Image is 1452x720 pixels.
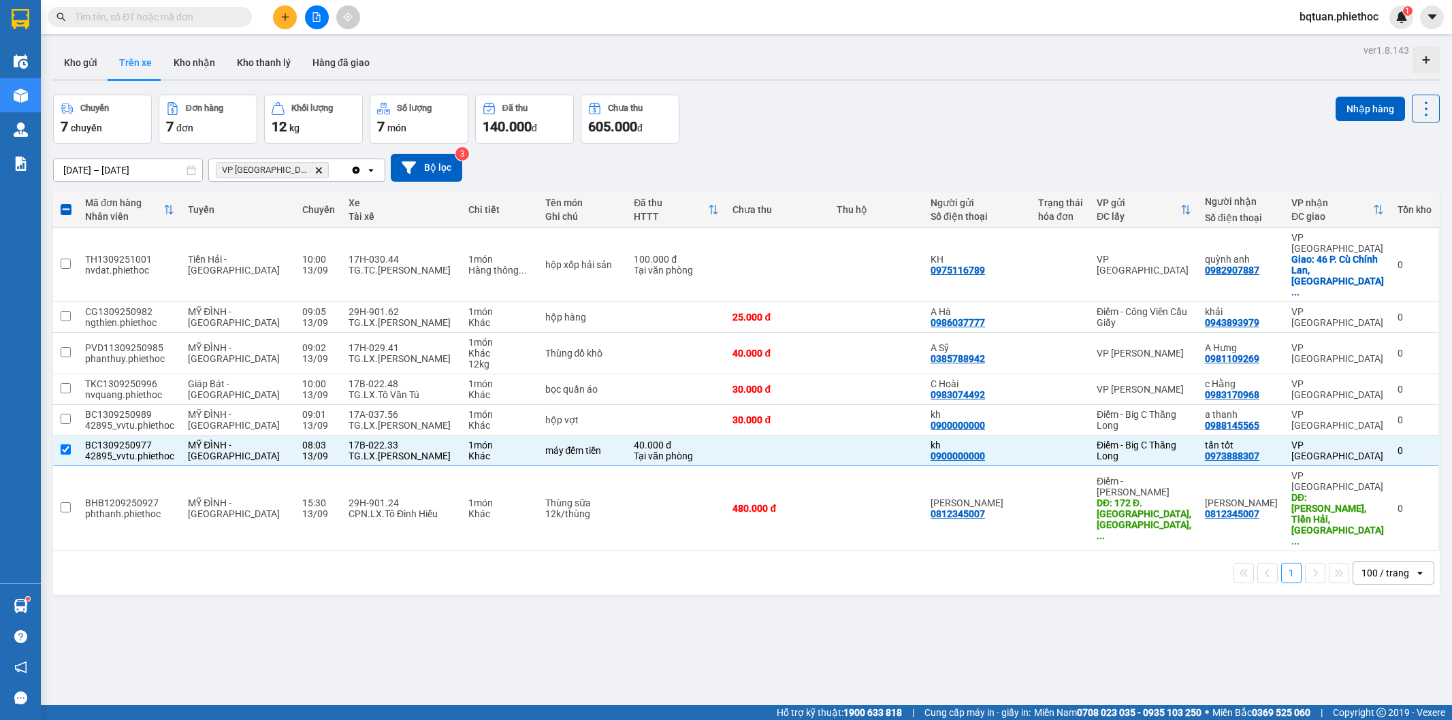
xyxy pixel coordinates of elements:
[1405,6,1410,16] span: 1
[302,306,335,317] div: 09:05
[71,122,102,133] span: chuyến
[305,5,329,29] button: file-add
[1205,420,1259,431] div: 0988145565
[280,12,290,22] span: plus
[1321,705,1323,720] span: |
[349,306,455,317] div: 29H-901.62
[14,122,28,137] img: warehouse-icon
[349,497,455,508] div: 29H-901.24
[14,157,28,171] img: solution-icon
[634,254,719,265] div: 100.000 đ
[302,440,335,451] div: 08:03
[176,122,193,133] span: đơn
[85,197,163,208] div: Mã đơn hàng
[349,265,455,276] div: TG.TC.[PERSON_NAME]
[1395,11,1408,23] img: icon-new-feature
[302,353,335,364] div: 13/09
[85,378,174,389] div: TKC1309250996
[1398,204,1432,215] div: Tồn kho
[53,46,108,79] button: Kho gửi
[1291,232,1384,254] div: VP [GEOGRAPHIC_DATA]
[455,147,469,161] sup: 3
[1398,414,1432,425] div: 0
[1097,211,1180,222] div: ĐC lấy
[1291,211,1373,222] div: ĐC giao
[14,88,28,103] img: warehouse-icon
[273,5,297,29] button: plus
[159,95,257,144] button: Đơn hàng7đơn
[85,497,174,508] div: BHB1209250927
[468,317,531,328] div: Khác
[1291,342,1384,364] div: VP [GEOGRAPHIC_DATA]
[1398,259,1432,270] div: 0
[777,705,902,720] span: Hỗ trợ kỹ thuật:
[637,122,643,133] span: đ
[931,265,985,276] div: 0975116789
[349,451,455,461] div: TG.LX.[PERSON_NAME]
[1281,563,1302,583] button: 1
[85,451,174,461] div: 42895_vvtu.phiethoc
[302,204,335,215] div: Chuyến
[1205,378,1278,389] div: c Hằng
[468,254,531,265] div: 1 món
[1205,196,1278,207] div: Người nhận
[1291,378,1384,400] div: VP [GEOGRAPHIC_DATA]
[366,165,376,176] svg: open
[53,95,152,144] button: Chuyến7chuyến
[377,118,385,135] span: 7
[1398,312,1432,323] div: 0
[188,342,280,364] span: MỸ ĐÌNH - [GEOGRAPHIC_DATA]
[1289,8,1389,25] span: bqtuan.phiethoc
[732,312,823,323] div: 25.000 đ
[1205,353,1259,364] div: 0981109269
[188,306,280,328] span: MỸ ĐÌNH - [GEOGRAPHIC_DATA]
[54,159,202,181] input: Select a date range.
[1205,389,1259,400] div: 0983170968
[588,118,637,135] span: 605.000
[468,378,531,389] div: 1 món
[1291,440,1384,461] div: VP [GEOGRAPHIC_DATA]
[732,503,823,514] div: 480.000 đ
[188,440,280,461] span: MỸ ĐÌNH - [GEOGRAPHIC_DATA]
[931,342,1025,353] div: A Sỹ
[302,254,335,265] div: 10:00
[312,12,321,22] span: file-add
[931,389,985,400] div: 0983074492
[370,95,468,144] button: Số lượng7món
[349,353,455,364] div: TG.LX.[PERSON_NAME]
[468,508,531,519] div: Khác
[1336,97,1405,121] button: Nhập hàng
[1097,306,1191,328] div: Điểm - Công Viên Cầu Giấy
[1376,708,1386,717] span: copyright
[545,197,621,208] div: Tên món
[1291,287,1300,297] span: ...
[475,95,574,144] button: Đã thu140.000đ
[349,420,455,431] div: TG.LX.[PERSON_NAME]
[302,451,335,461] div: 13/09
[1205,409,1278,420] div: a thanh
[1398,503,1432,514] div: 0
[349,254,455,265] div: 17H-030.44
[85,440,174,451] div: BC1309250977
[545,508,621,519] div: 12k/thùng
[732,348,823,359] div: 40.000 đ
[61,118,68,135] span: 7
[1364,43,1409,58] div: ver 1.8.143
[349,317,455,328] div: TG.LX.[PERSON_NAME]
[468,497,531,508] div: 1 món
[468,337,531,348] div: 1 món
[349,197,455,208] div: Xe
[1077,707,1201,718] strong: 0708 023 035 - 0935 103 250
[1205,254,1278,265] div: quỳnh anh
[302,265,335,276] div: 13/09
[843,707,902,718] strong: 1900 633 818
[75,10,236,24] input: Tìm tên, số ĐT hoặc mã đơn
[349,378,455,389] div: 17B-022.48
[57,12,66,22] span: search
[351,165,361,176] svg: Clear all
[264,95,363,144] button: Khối lượng12kg
[1291,197,1373,208] div: VP nhận
[931,306,1025,317] div: A Hà
[1097,497,1191,541] div: DĐ: 172 Đ. Phú Diễn, Cầu Diễn, Đống Đa, Hà Nội, Việt Nam
[302,46,381,79] button: Hàng đã giao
